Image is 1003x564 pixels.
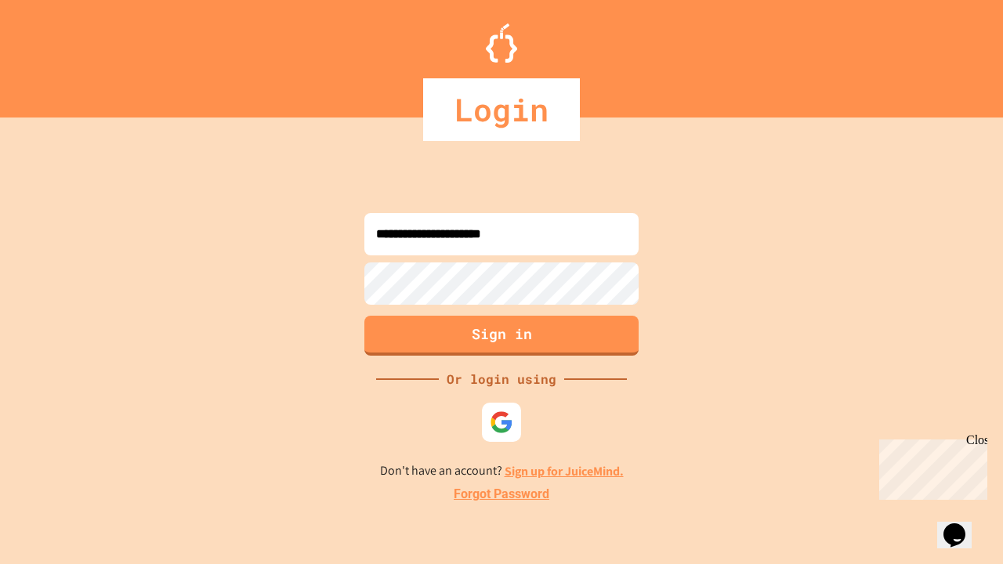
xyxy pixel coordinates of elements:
img: google-icon.svg [490,410,513,434]
p: Don't have an account? [380,461,624,481]
iframe: chat widget [873,433,987,500]
div: Login [423,78,580,141]
a: Forgot Password [454,485,549,504]
img: Logo.svg [486,23,517,63]
div: Or login using [439,370,564,389]
a: Sign up for JuiceMind. [505,463,624,479]
iframe: chat widget [937,501,987,548]
button: Sign in [364,316,639,356]
div: Chat with us now!Close [6,6,108,99]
